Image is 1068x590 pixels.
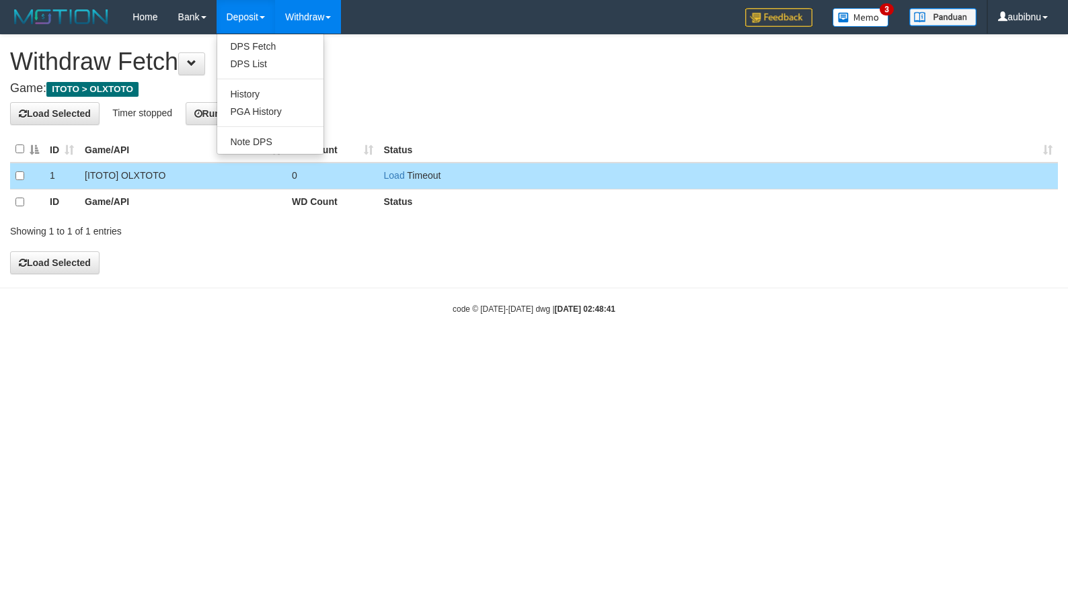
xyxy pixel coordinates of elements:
span: Timer stopped [112,107,172,118]
button: Load Selected [10,102,100,125]
a: DPS Fetch [217,38,323,55]
div: Showing 1 to 1 of 1 entries [10,219,435,238]
small: code © [DATE]-[DATE] dwg | [453,304,615,314]
th: Game/API: activate to sort column ascending [79,136,287,163]
th: ID [44,189,79,215]
a: Note DPS [217,133,323,151]
td: 1 [44,163,79,189]
a: Load [384,170,405,181]
strong: [DATE] 02:48:41 [555,304,615,314]
td: [ITOTO] OLXTOTO [79,163,287,189]
img: panduan.png [909,8,977,26]
h4: Game: [10,82,1058,95]
h1: Withdraw Fetch [10,48,1058,75]
th: Status: activate to sort column ascending [379,136,1058,163]
img: MOTION_logo.png [10,7,112,27]
th: Game/API [79,189,287,215]
button: Load Selected [10,251,100,274]
button: Run Auto-Load [186,102,279,125]
th: Status [379,189,1058,215]
span: 0 [292,170,297,181]
a: PGA History [217,103,323,120]
span: 3 [880,3,894,15]
img: Button%20Memo.svg [833,8,889,27]
span: Timeout [407,170,441,181]
th: WD Count [287,189,379,215]
a: History [217,85,323,103]
th: ID: activate to sort column ascending [44,136,79,163]
a: DPS List [217,55,323,73]
span: ITOTO > OLXTOTO [46,82,139,97]
th: WD Count: activate to sort column ascending [287,136,379,163]
img: Feedback.jpg [745,8,812,27]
